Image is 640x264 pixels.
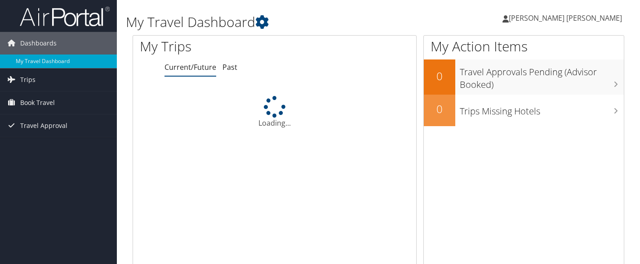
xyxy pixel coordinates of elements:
img: airportal-logo.png [20,6,110,27]
div: Loading... [133,96,416,128]
span: [PERSON_NAME] [PERSON_NAME] [509,13,622,23]
a: 0Trips Missing Hotels [424,95,624,126]
h2: 0 [424,101,455,117]
h2: 0 [424,68,455,84]
h3: Trips Missing Hotels [460,100,624,118]
h1: My Trips [140,37,291,56]
h1: My Action Items [424,37,624,56]
a: [PERSON_NAME] [PERSON_NAME] [502,5,631,32]
span: Book Travel [20,91,55,114]
span: Trips [20,68,36,91]
h3: Travel Approvals Pending (Advisor Booked) [460,61,624,91]
span: Travel Approval [20,114,67,137]
span: Dashboards [20,32,57,55]
a: Past [222,62,237,72]
a: 0Travel Approvals Pending (Advisor Booked) [424,59,624,94]
a: Current/Future [164,62,216,72]
h1: My Travel Dashboard [126,13,462,32]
